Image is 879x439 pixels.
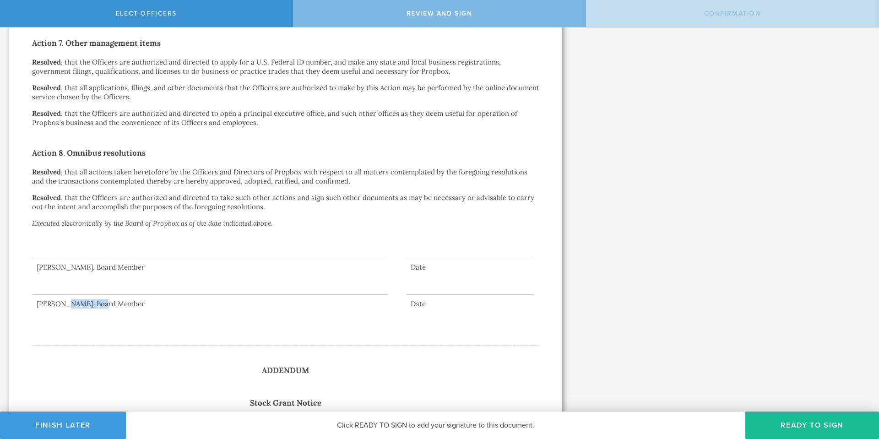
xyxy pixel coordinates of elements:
[32,83,539,102] p: , that all applications, filings, and other documents that the Officers are authorized to make by...
[337,421,534,430] span: Click READY TO SIGN to add your signature to this document.
[32,364,539,377] h1: Addendum
[407,10,472,17] span: Review and Sign
[32,58,61,66] strong: Resolved
[32,36,539,50] h2: Action 7. Other management items
[406,299,533,309] div: Date
[32,396,539,410] h2: Stock Grant Notice
[704,10,761,17] span: Confirmation
[32,109,61,118] strong: Resolved
[32,168,539,186] p: , that all actions taken heretofore by the Officers and Directors of Propbox with respect to all ...
[32,58,539,76] p: , that the Officers are authorized and directed to apply for a U.S. Federal ID number, and make a...
[32,146,539,160] h2: Action 8. Omnibus resolutions
[32,168,61,176] strong: Resolved
[32,83,61,92] strong: Resolved
[833,368,879,412] iframe: Chat Widget
[32,299,387,309] div: [PERSON_NAME], Board Member
[32,219,272,228] em: Executed electronically by the Board of Propbox as of the date indicated above.
[116,10,177,17] span: Elect Officers
[32,193,539,211] p: , that the Officers are authorized and directed to take such other actions and sign such other do...
[745,412,879,439] button: Ready to Sign
[32,193,61,202] strong: Resolved
[32,109,539,127] p: , that the Officers are authorized and directed to open a principal executive office, and such ot...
